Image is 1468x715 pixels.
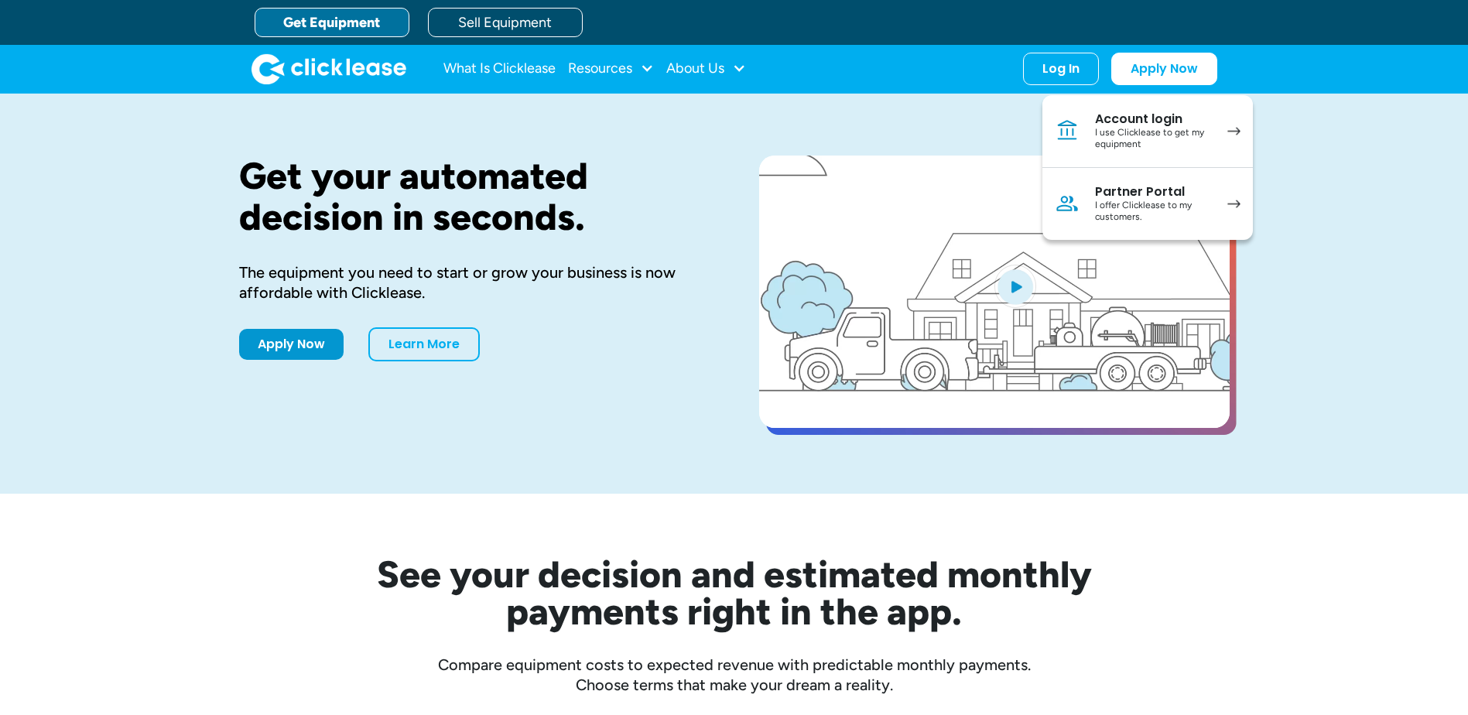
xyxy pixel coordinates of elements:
[1055,118,1080,143] img: Bank icon
[1227,127,1240,135] img: arrow
[666,53,746,84] div: About Us
[1095,184,1212,200] div: Partner Portal
[428,8,583,37] a: Sell Equipment
[239,156,710,238] h1: Get your automated decision in seconds.
[1111,53,1217,85] a: Apply Now
[1095,200,1212,224] div: I offer Clicklease to my customers.
[568,53,654,84] div: Resources
[1042,168,1253,240] a: Partner PortalI offer Clicklease to my customers.
[239,329,344,360] a: Apply Now
[759,156,1230,428] a: open lightbox
[1042,95,1253,168] a: Account loginI use Clicklease to get my equipment
[255,8,409,37] a: Get Equipment
[368,327,480,361] a: Learn More
[1042,61,1080,77] div: Log In
[1227,200,1240,208] img: arrow
[1042,95,1253,240] nav: Log In
[252,53,406,84] a: home
[1095,111,1212,127] div: Account login
[239,262,710,303] div: The equipment you need to start or grow your business is now affordable with Clicklease.
[1055,191,1080,216] img: Person icon
[443,53,556,84] a: What Is Clicklease
[252,53,406,84] img: Clicklease logo
[301,556,1168,630] h2: See your decision and estimated monthly payments right in the app.
[994,265,1036,308] img: Blue play button logo on a light blue circular background
[239,655,1230,695] div: Compare equipment costs to expected revenue with predictable monthly payments. Choose terms that ...
[1095,127,1212,151] div: I use Clicklease to get my equipment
